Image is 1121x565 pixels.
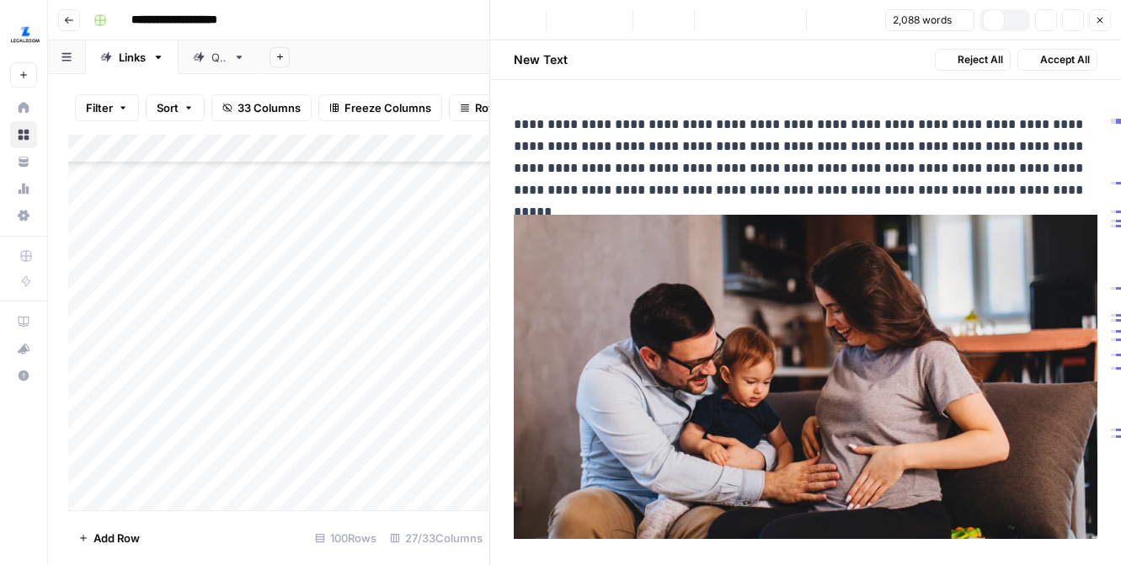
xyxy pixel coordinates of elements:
button: Row Height [449,94,547,121]
span: Add Row [93,530,140,546]
div: 100 Rows [308,525,383,552]
a: QA [179,40,259,74]
button: Workspace: LegalZoom [10,13,37,56]
button: Filter [75,94,139,121]
span: 33 Columns [238,99,301,116]
button: Freeze Columns [318,94,442,121]
span: Accept All [1040,52,1090,67]
div: Links [119,49,146,66]
button: Reject All [935,49,1011,71]
span: Sort [157,99,179,116]
a: AirOps Academy [10,308,37,335]
span: Freeze Columns [344,99,431,116]
span: 2,088 words [893,13,952,28]
a: Links [86,40,179,74]
span: Filter [86,99,113,116]
h2: New Text [514,51,568,68]
button: Add Row [68,525,150,552]
button: 33 Columns [211,94,312,121]
div: What's new? [11,336,36,361]
img: LegalZoom Logo [10,19,40,50]
button: Accept All [1017,49,1097,71]
button: Sort [146,94,205,121]
button: What's new? [10,335,37,362]
span: Reject All [958,52,1003,67]
a: Settings [10,202,37,229]
a: Usage [10,175,37,202]
a: Home [10,94,37,121]
button: 2,088 words [885,9,974,31]
span: Row Height [475,99,536,116]
div: QA [211,49,227,66]
div: 27/33 Columns [383,525,489,552]
a: Browse [10,121,37,148]
button: Help + Support [10,362,37,389]
a: Your Data [10,148,37,175]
